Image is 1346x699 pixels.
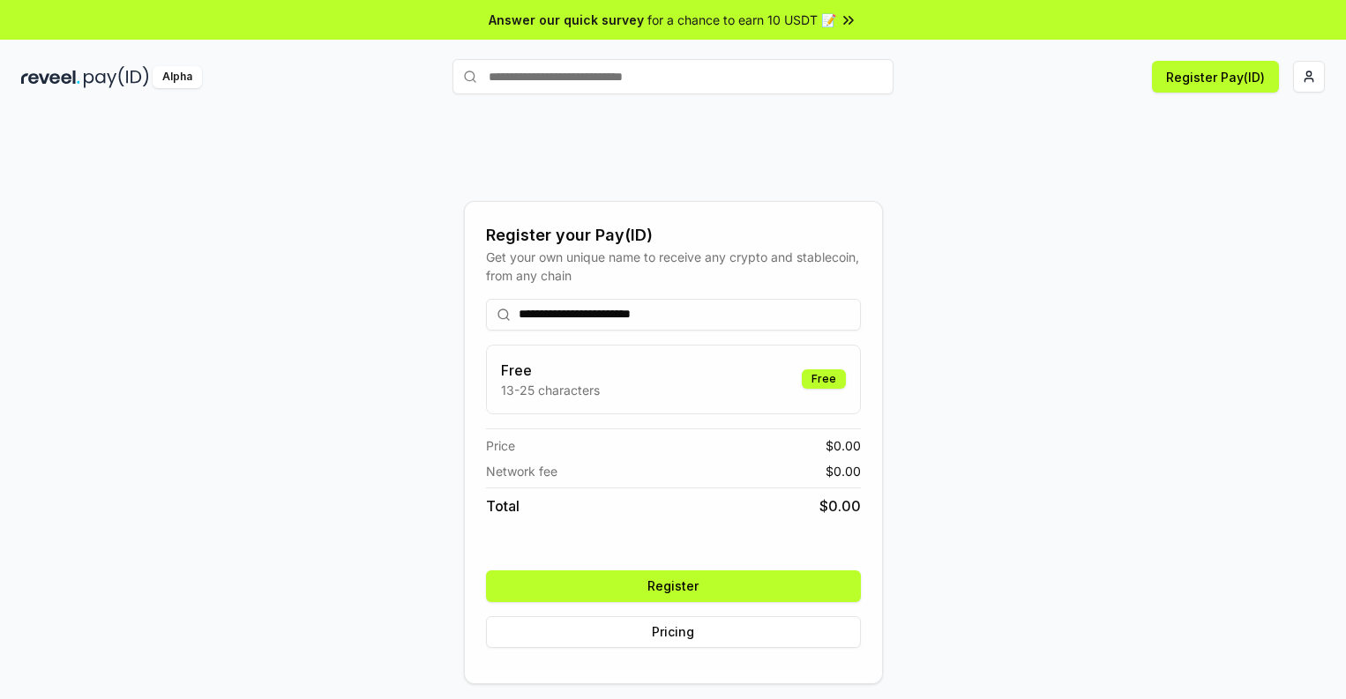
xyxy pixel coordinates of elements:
[486,570,861,602] button: Register
[826,462,861,480] span: $ 0.00
[1152,61,1279,93] button: Register Pay(ID)
[489,11,644,29] span: Answer our quick survey
[486,248,861,285] div: Get your own unique name to receive any crypto and stablecoin, from any chain
[486,223,861,248] div: Register your Pay(ID)
[826,436,861,455] span: $ 0.00
[153,66,202,88] div: Alpha
[486,495,520,517] span: Total
[21,66,80,88] img: reveel_dark
[84,66,149,88] img: pay_id
[486,436,515,455] span: Price
[819,495,861,517] span: $ 0.00
[501,381,600,399] p: 13-25 characters
[486,616,861,648] button: Pricing
[647,11,836,29] span: for a chance to earn 10 USDT 📝
[802,369,846,389] div: Free
[501,360,600,381] h3: Free
[486,462,557,480] span: Network fee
